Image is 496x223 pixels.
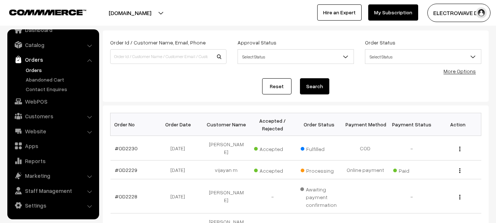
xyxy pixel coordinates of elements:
[203,113,249,136] th: Customer Name
[476,7,487,18] img: user
[342,161,388,179] td: Online payment
[9,7,73,16] a: COMMMERCE
[115,193,137,199] a: #OD2228
[300,184,338,209] span: Awaiting payment confirmation
[300,78,329,94] button: Search
[365,50,481,63] span: Select Status
[9,95,97,108] a: WebPOS
[24,66,97,74] a: Orders
[9,23,97,36] a: Dashboard
[115,145,138,151] a: #OD2230
[296,113,342,136] th: Order Status
[342,136,388,161] td: COD
[9,109,97,123] a: Customers
[388,179,435,213] td: -
[365,39,395,46] label: Order Status
[9,139,97,152] a: Apps
[9,125,97,138] a: Website
[459,168,460,173] img: Menu
[254,143,291,153] span: Accepted
[365,49,481,64] span: Select Status
[203,136,249,161] td: [PERSON_NAME]
[249,113,296,136] th: Accepted / Rejected
[388,113,435,136] th: Payment Status
[24,85,97,93] a: Contact Enquires
[111,113,157,136] th: Order No
[110,39,206,46] label: Order Id / Customer Name, Email, Phone
[9,169,97,182] a: Marketing
[9,184,97,197] a: Staff Management
[9,199,97,212] a: Settings
[459,147,460,151] img: Menu
[9,53,97,66] a: Orders
[301,143,337,153] span: Fulfilled
[83,4,177,22] button: [DOMAIN_NAME]
[157,179,203,213] td: [DATE]
[393,165,430,175] span: Paid
[9,154,97,168] a: Reports
[203,179,249,213] td: [PERSON_NAME]
[9,10,86,15] img: COMMMERCE
[427,4,490,22] button: ELECTROWAVE DE…
[115,167,137,173] a: #OD2229
[249,179,296,213] td: -
[238,49,354,64] span: Select Status
[9,38,97,51] a: Catalog
[203,161,249,179] td: vijayan m
[435,113,481,136] th: Action
[388,136,435,161] td: -
[301,165,337,175] span: Processing
[317,4,362,21] a: Hire an Expert
[342,113,388,136] th: Payment Method
[368,4,418,21] a: My Subscription
[24,76,97,83] a: Abandoned Cart
[238,50,354,63] span: Select Status
[110,49,227,64] input: Order Id / Customer Name / Customer Email / Customer Phone
[157,113,203,136] th: Order Date
[443,68,476,74] a: More Options
[157,161,203,179] td: [DATE]
[262,78,292,94] a: Reset
[459,195,460,199] img: Menu
[157,136,203,161] td: [DATE]
[238,39,276,46] label: Approval Status
[254,165,291,175] span: Accepted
